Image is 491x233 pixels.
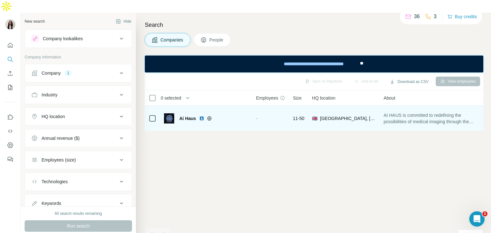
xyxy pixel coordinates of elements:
button: Quick start [5,40,15,51]
button: Hide [111,17,136,26]
img: Avatar [5,19,15,29]
div: Employees (size) [42,157,76,163]
iframe: Intercom live chat [469,211,485,227]
div: 60 search results remaining [55,211,102,216]
img: Logo of Ai Haus [164,113,174,124]
div: Company lookalikes [43,35,83,42]
button: My lists [5,82,15,93]
div: Technologies [42,178,68,185]
div: HQ location [42,113,65,120]
div: Keywords [42,200,61,207]
button: Enrich CSV [5,68,15,79]
button: HQ location [25,109,132,124]
div: Company [42,70,61,76]
button: Use Surfe API [5,125,15,137]
button: Keywords [25,196,132,211]
span: AI HAUS is committed to redefining the possibilities of medical imaging through the application o... [384,112,478,125]
span: Companies [160,37,184,43]
div: 1 [65,70,72,76]
button: Company1 [25,65,132,81]
div: Industry [42,92,58,98]
span: People [209,37,224,43]
h4: Search [145,20,483,29]
button: Industry [25,87,132,102]
span: Size [293,95,301,101]
p: Company information [25,54,132,60]
button: Buy credits [447,12,477,21]
span: 11-50 [293,115,304,122]
span: About [384,95,395,101]
span: [GEOGRAPHIC_DATA], [GEOGRAPHIC_DATA] [320,115,376,122]
p: 3 [434,13,437,20]
p: 36 [414,13,420,20]
button: Employees (size) [25,152,132,168]
button: Company lookalikes [25,31,132,46]
div: Annual revenue ($) [42,135,80,141]
span: Employees [256,95,278,101]
span: - [256,116,258,121]
span: 0 selected [161,95,181,101]
button: Technologies [25,174,132,189]
span: 1 [482,211,487,216]
button: Search [5,54,15,65]
img: LinkedIn logo [199,116,204,121]
button: Annual revenue ($) [25,131,132,146]
span: 🇬🇧 [312,115,317,122]
iframe: Banner [145,56,483,72]
button: Download as CSV [385,77,433,86]
button: Feedback [5,154,15,165]
button: Dashboard [5,139,15,151]
div: New search [25,19,45,24]
button: Use Surfe on LinkedIn [5,111,15,123]
span: Ai Haus [179,115,196,122]
span: HQ location [312,95,335,101]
